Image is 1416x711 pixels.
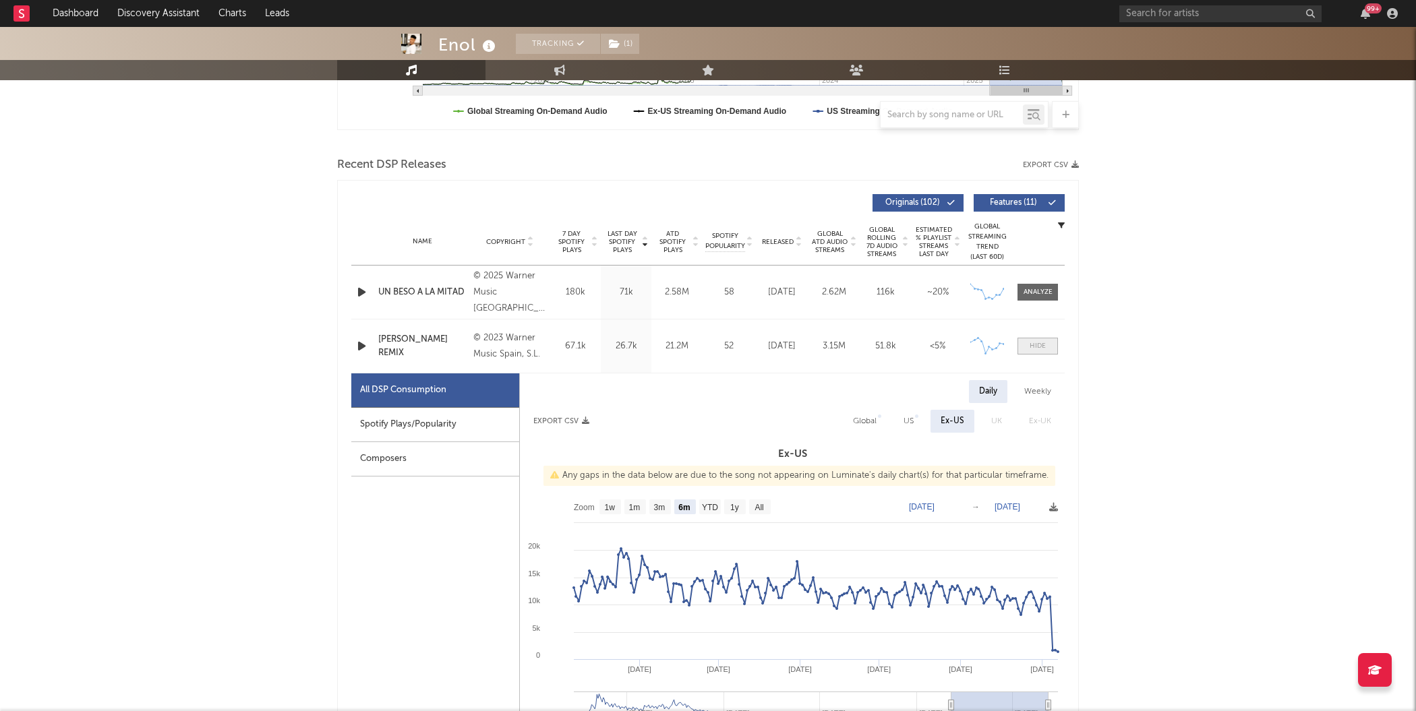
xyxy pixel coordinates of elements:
[351,373,519,408] div: All DSP Consumption
[532,624,540,632] text: 5k
[554,286,597,299] div: 180k
[1030,665,1054,673] text: [DATE]
[811,286,856,299] div: 2.62M
[655,340,699,353] div: 21.2M
[863,340,908,353] div: 51.8k
[904,413,914,429] div: US
[360,382,446,398] div: All DSP Consumption
[707,665,730,673] text: [DATE]
[941,413,964,429] div: Ex-US
[378,237,467,247] div: Name
[528,569,540,578] text: 15k
[520,446,1065,462] h3: Ex-US
[628,665,651,673] text: [DATE]
[554,230,589,254] span: 7 Day Spotify Plays
[1014,380,1061,403] div: Weekly
[788,665,812,673] text: [DATE]
[604,230,640,254] span: Last Day Spotify Plays
[337,157,446,173] span: Recent DSP Releases
[995,502,1020,512] text: [DATE]
[1365,3,1382,13] div: 99 +
[533,417,589,425] button: Export CSV
[867,665,891,673] text: [DATE]
[811,230,848,254] span: Global ATD Audio Streams
[915,226,952,258] span: Estimated % Playlist Streams Last Day
[873,194,964,212] button: Originals(102)
[705,286,753,299] div: 58
[554,340,597,353] div: 67.1k
[473,330,547,363] div: © 2023 Warner Music Spain, S.L.
[536,651,540,659] text: 0
[604,286,648,299] div: 71k
[655,286,699,299] div: 2.58M
[881,199,943,207] span: Originals ( 102 )
[601,34,639,54] button: (1)
[600,34,640,54] span: ( 1 )
[473,268,547,317] div: © 2025 Warner Music [GEOGRAPHIC_DATA], S.L.
[881,110,1023,121] input: Search by song name or URL
[438,34,499,56] div: Enol
[528,542,540,550] text: 20k
[853,413,877,429] div: Global
[516,34,600,54] button: Tracking
[702,503,718,512] text: YTD
[351,442,519,476] div: Composers
[972,502,980,512] text: →
[949,665,972,673] text: [DATE]
[967,222,1007,262] div: Global Streaming Trend (Last 60D)
[604,340,648,353] div: 26.7k
[655,230,690,254] span: ATD Spotify Plays
[974,194,1065,212] button: Features(11)
[969,380,1007,403] div: Daily
[755,503,763,512] text: All
[543,466,1055,486] div: Any gaps in the data below are due to the song not appearing on Luminate's daily chart(s) for tha...
[351,408,519,442] div: Spotify Plays/Popularity
[705,231,745,251] span: Spotify Popularity
[863,226,900,258] span: Global Rolling 7D Audio Streams
[378,286,467,299] a: UN BESO A LA MITAD
[528,596,540,605] text: 10k
[811,340,856,353] div: 3.15M
[605,503,616,512] text: 1w
[730,503,739,512] text: 1y
[654,503,666,512] text: 3m
[909,502,935,512] text: [DATE]
[915,340,960,353] div: <5%
[574,503,595,512] text: Zoom
[762,238,794,246] span: Released
[1119,5,1322,22] input: Search for artists
[629,503,641,512] text: 1m
[759,286,804,299] div: [DATE]
[863,286,908,299] div: 116k
[1361,8,1370,19] button: 99+
[759,340,804,353] div: [DATE]
[915,286,960,299] div: ~ 20 %
[982,199,1044,207] span: Features ( 11 )
[1023,161,1079,169] button: Export CSV
[705,340,753,353] div: 52
[486,238,525,246] span: Copyright
[378,333,467,359] a: [PERSON_NAME] REMIX
[678,503,690,512] text: 6m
